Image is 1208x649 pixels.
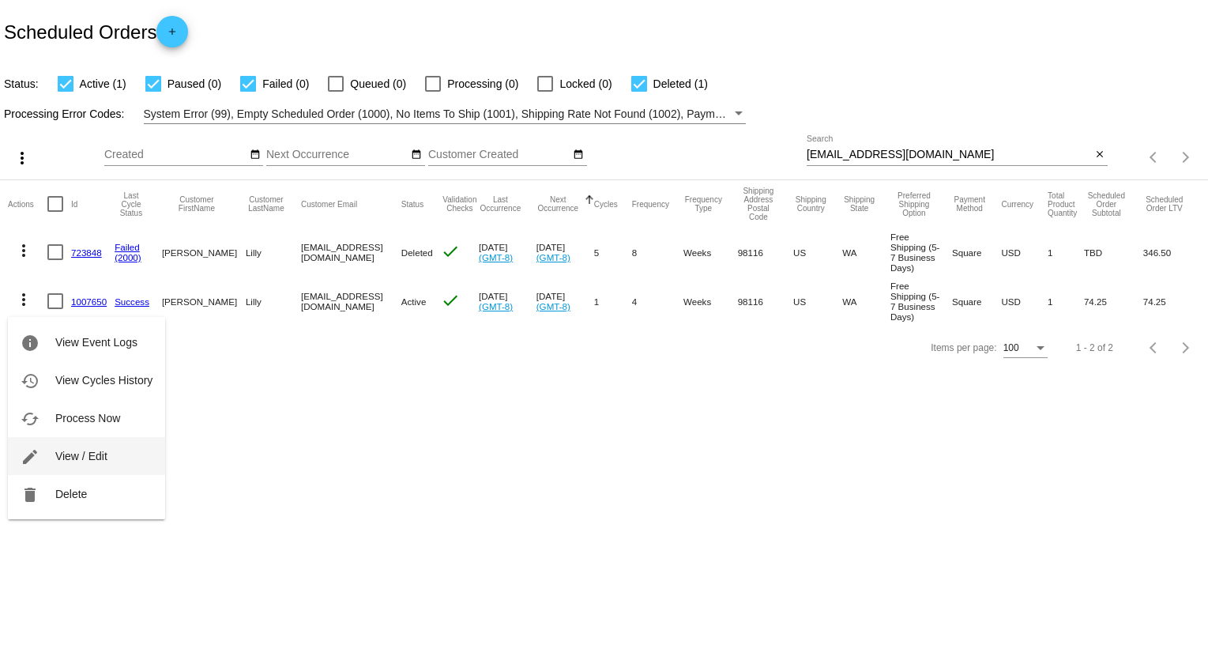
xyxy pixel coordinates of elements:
mat-icon: cached [21,409,40,428]
mat-icon: edit [21,447,40,466]
span: View / Edit [55,450,107,462]
mat-icon: delete [21,485,40,504]
span: View Event Logs [55,336,137,349]
mat-icon: info [21,334,40,353]
span: View Cycles History [55,374,152,387]
span: Delete [55,488,87,500]
mat-icon: history [21,372,40,391]
span: Process Now [55,412,120,424]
